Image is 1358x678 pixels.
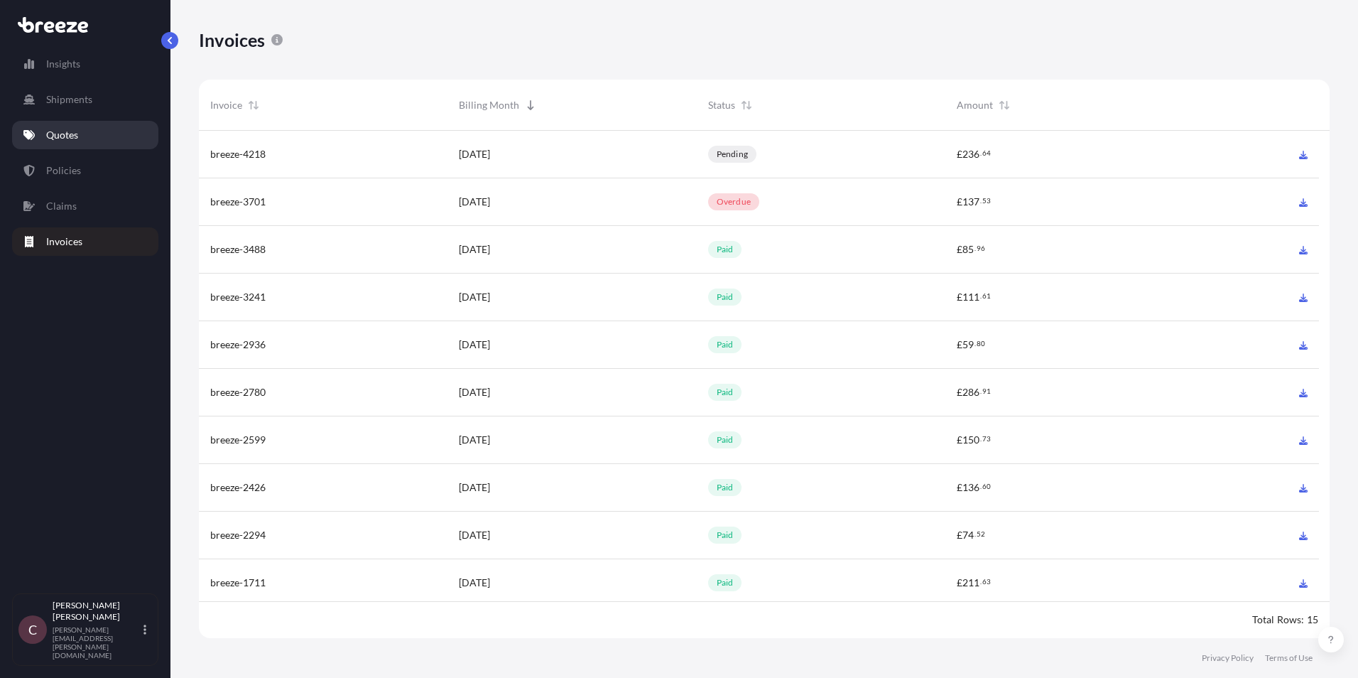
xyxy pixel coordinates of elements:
[717,529,734,541] p: paid
[982,294,991,298] span: 61
[210,147,266,161] span: breeze-4218
[210,576,266,590] span: breeze-1711
[708,98,735,112] span: Status
[957,435,962,445] span: £
[46,163,81,178] p: Policies
[962,340,974,350] span: 59
[957,197,962,207] span: £
[738,97,755,114] button: Sort
[46,199,77,213] p: Claims
[717,339,734,350] p: paid
[977,246,985,251] span: 96
[974,246,976,251] span: .
[980,294,982,298] span: .
[717,291,734,303] p: paid
[974,341,976,346] span: .
[957,387,962,397] span: £
[522,97,539,114] button: Sort
[12,192,158,220] a: Claims
[980,579,982,584] span: .
[53,600,141,623] p: [PERSON_NAME] [PERSON_NAME]
[459,147,490,161] span: [DATE]
[957,149,962,159] span: £
[1195,80,1319,131] div: Actions
[996,97,1013,114] button: Sort
[1202,652,1254,664] a: Privacy Policy
[28,623,37,637] span: C
[12,156,158,185] a: Policies
[717,196,751,208] p: overdue
[210,290,266,304] span: breeze-3241
[974,532,976,537] span: .
[459,576,490,590] span: [DATE]
[210,195,266,209] span: breeze-3701
[977,341,985,346] span: 80
[46,128,78,142] p: Quotes
[53,625,141,660] p: [PERSON_NAME][EMAIL_ADDRESS][PERSON_NAME][DOMAIN_NAME]
[980,436,982,441] span: .
[459,338,490,352] span: [DATE]
[459,290,490,304] span: [DATE]
[717,434,734,446] p: paid
[210,480,266,495] span: breeze-2426
[962,387,979,397] span: 286
[12,227,158,256] a: Invoices
[210,528,266,542] span: breeze-2294
[717,244,734,255] p: paid
[717,387,734,398] p: paid
[962,149,979,159] span: 236
[957,244,962,254] span: £
[962,435,979,445] span: 150
[980,389,982,394] span: .
[982,151,991,156] span: 64
[199,28,266,51] p: Invoices
[982,436,991,441] span: 73
[459,385,490,399] span: [DATE]
[957,340,962,350] span: £
[982,389,991,394] span: 91
[245,97,262,114] button: Sort
[1265,652,1313,664] a: Terms of Use
[982,484,991,489] span: 60
[962,244,974,254] span: 85
[980,198,982,203] span: .
[962,578,979,588] span: 211
[12,50,158,78] a: Insights
[210,433,266,447] span: breeze-2599
[46,57,80,71] p: Insights
[1252,613,1318,627] div: Total Rows: 15
[210,385,266,399] span: breeze-2780
[459,195,490,209] span: [DATE]
[980,151,982,156] span: .
[459,528,490,542] span: [DATE]
[717,577,734,588] p: paid
[957,483,962,493] span: £
[12,85,158,114] a: Shipments
[210,98,242,112] span: Invoice
[12,121,158,149] a: Quotes
[962,197,979,207] span: 137
[957,578,962,588] span: £
[962,530,974,540] span: 74
[46,92,92,107] p: Shipments
[46,235,82,249] p: Invoices
[957,98,993,112] span: Amount
[980,484,982,489] span: .
[210,338,266,352] span: breeze-2936
[957,292,962,302] span: £
[459,242,490,257] span: [DATE]
[977,532,985,537] span: 52
[459,98,519,112] span: Billing Month
[459,433,490,447] span: [DATE]
[210,242,266,257] span: breeze-3488
[962,292,979,302] span: 111
[459,480,490,495] span: [DATE]
[957,530,962,540] span: £
[717,149,748,160] p: pending
[982,198,991,203] span: 53
[717,482,734,493] p: paid
[982,579,991,584] span: 63
[962,483,979,493] span: 136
